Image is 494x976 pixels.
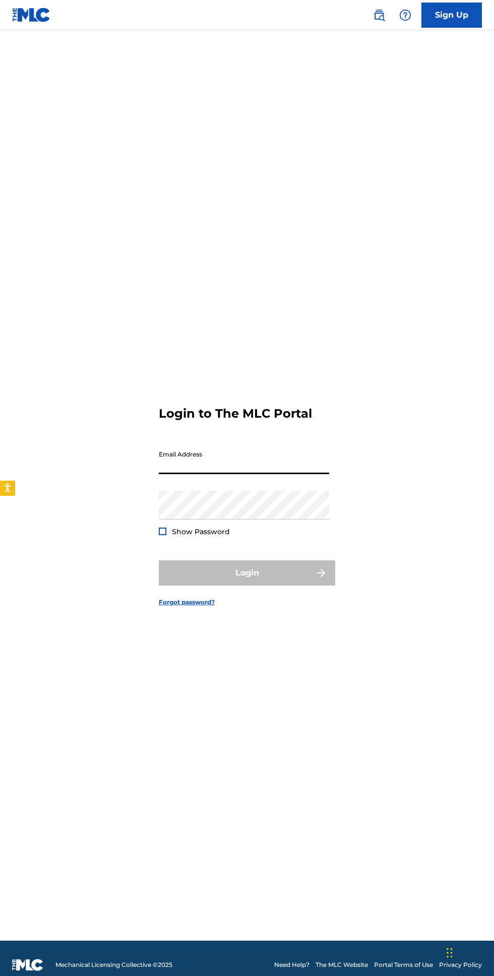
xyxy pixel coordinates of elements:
a: Public Search [369,5,389,25]
div: Drag [447,938,453,968]
a: Forgot password? [159,598,215,607]
img: MLC Logo [12,8,51,22]
span: Mechanical Licensing Collective © 2025 [55,960,172,969]
a: The MLC Website [316,960,368,969]
a: Need Help? [274,960,310,969]
a: Portal Terms of Use [374,960,433,969]
img: help [399,9,411,21]
img: logo [12,959,43,971]
span: Show Password [172,527,230,536]
a: Privacy Policy [439,960,482,969]
h3: Login to The MLC Portal [159,406,312,421]
iframe: Chat Widget [444,928,494,976]
div: Help [395,5,415,25]
img: search [373,9,385,21]
a: Sign Up [421,3,482,28]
